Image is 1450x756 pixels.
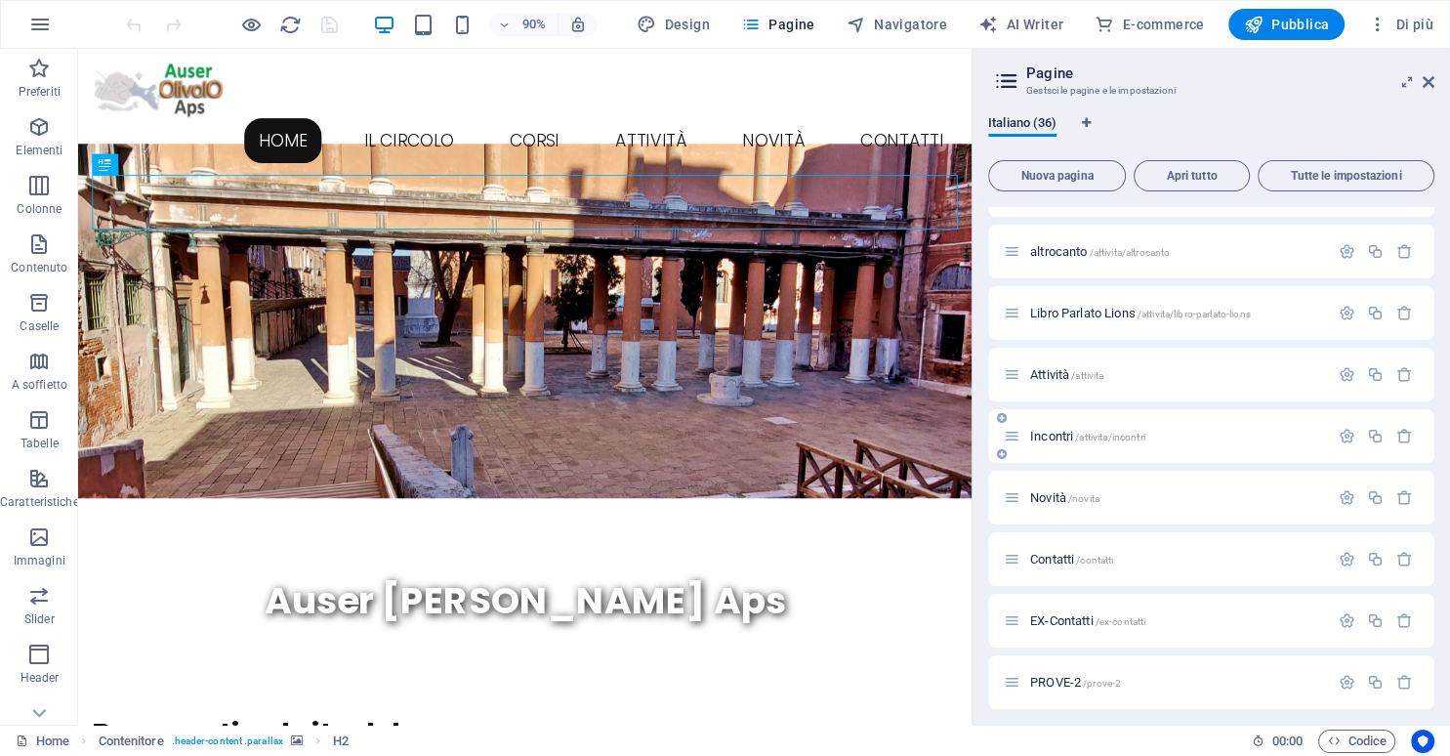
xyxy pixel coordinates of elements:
[1024,614,1329,627] div: EX-Contatti/ex-contatti
[1360,9,1441,40] button: Di più
[1367,366,1384,383] div: Duplicato
[1030,490,1099,505] span: Fai clic per aprire la pagina
[14,553,65,568] p: Immagini
[1339,674,1355,691] div: Impostazioni
[839,9,955,40] button: Navigatore
[1138,309,1251,319] span: /attivita/libro-parlato-lions
[1396,243,1413,260] div: Rimuovi
[1258,160,1434,191] button: Tutte le impostazioni
[1286,734,1289,748] span: :
[1134,160,1250,191] button: Apri tutto
[1228,9,1346,40] button: Pubblica
[1030,306,1251,320] span: Fai clic per aprire la pagina
[1071,370,1103,381] span: /attivita
[1024,491,1329,504] div: Novità/novita
[16,730,69,753] a: Fai clic per annullare la selezione. Doppio clic per aprire le pagine
[1339,305,1355,321] div: Impostazioni
[1030,675,1121,690] span: Fai clic per aprire la pagina
[1396,489,1413,506] div: Rimuovi
[1026,64,1434,82] h2: Pagine
[1396,305,1413,321] div: Rimuovi
[1339,551,1355,567] div: Impostazioni
[333,730,349,753] span: Fai clic per selezionare. Doppio clic per modificare
[1272,730,1303,753] span: 00 00
[1367,674,1384,691] div: Duplicato
[1024,430,1329,442] div: Incontri/attivita/incontri
[1396,551,1413,567] div: Rimuovi
[24,611,55,627] p: Slider
[1266,170,1426,182] span: Tutte le impostazioni
[1030,244,1170,259] span: Fai clic per aprire la pagina
[1095,15,1204,34] span: E-commerce
[1024,368,1329,381] div: Attività/attivita
[1339,489,1355,506] div: Impostazioni
[1068,493,1099,504] span: /novita
[21,670,60,686] p: Header
[637,15,710,34] span: Design
[21,436,59,451] p: Tabelle
[1030,613,1145,628] span: Fai clic per aprire la pagina
[1024,676,1329,689] div: PROVE-2/prove-2
[1030,552,1113,567] span: Fai clic per aprire la pagina
[847,15,947,34] span: Navigatore
[978,15,1063,34] span: AI Writer
[1339,612,1355,629] div: Impostazioni
[1096,616,1146,627] span: /ex-contatti
[733,9,823,40] button: Pagine
[172,730,283,753] span: . header-content .parallax
[1087,9,1212,40] button: E-commerce
[1396,674,1413,691] div: Rimuovi
[1142,170,1241,182] span: Apri tutto
[1367,551,1384,567] div: Duplicato
[1090,247,1171,258] span: /attivita/altrocanto
[988,111,1056,139] span: Italiano (36)
[1244,15,1330,34] span: Pubblica
[1411,730,1434,753] button: Usercentrics
[629,9,718,40] div: Design (Ctrl+Alt+Y)
[1367,243,1384,260] div: Duplicato
[1075,432,1145,442] span: /attivita/incontri
[988,115,1434,152] div: Schede lingua
[1024,553,1329,566] div: Contatti/contatti
[1339,366,1355,383] div: Impostazioni
[19,84,61,100] p: Preferiti
[12,377,67,393] p: A soffietto
[11,260,67,275] p: Contenuto
[1030,367,1103,382] span: Fai clic per aprire la pagina
[1339,243,1355,260] div: Impostazioni
[99,730,350,753] nav: breadcrumb
[17,201,62,217] p: Colonne
[1318,730,1395,753] button: Codice
[1252,730,1304,753] h6: Tempo sessione
[1367,428,1384,444] div: Duplicato
[1083,678,1121,689] span: /prove-2
[1367,612,1384,629] div: Duplicato
[1026,82,1395,100] h3: Gestsci le pagine e le impostazioni
[1396,612,1413,629] div: Rimuovi
[291,735,303,746] i: Questo elemento contiene uno sfondo
[1024,245,1329,258] div: altrocanto/attivita/altrocanto
[16,143,62,158] p: Elementi
[20,318,59,334] p: Caselle
[1367,305,1384,321] div: Duplicato
[279,14,302,36] i: Ricarica la pagina
[278,13,302,36] button: reload
[1396,366,1413,383] div: Rimuovi
[1076,555,1113,566] span: /contatti
[629,9,718,40] button: Design
[741,15,815,34] span: Pagine
[1368,15,1433,34] span: Di più
[997,170,1117,182] span: Nuova pagina
[1339,428,1355,444] div: Impostazioni
[1396,428,1413,444] div: Rimuovi
[1367,489,1384,506] div: Duplicato
[1030,429,1145,443] span: Incontri
[239,13,263,36] button: Clicca qui per lasciare la modalità di anteprima e continuare la modifica
[988,160,1126,191] button: Nuova pagina
[518,13,550,36] h6: 90%
[1327,730,1387,753] span: Codice
[489,13,559,36] button: 90%
[971,9,1071,40] button: AI Writer
[1024,307,1329,319] div: Libro Parlato Lions/attivita/libro-parlato-lions
[99,730,164,753] span: Fai clic per selezionare. Doppio clic per modificare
